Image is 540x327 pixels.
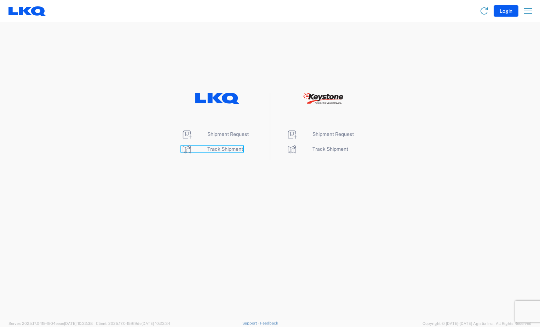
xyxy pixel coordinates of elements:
[286,131,354,137] a: Shipment Request
[286,146,348,152] a: Track Shipment
[312,131,354,137] span: Shipment Request
[64,321,93,326] span: [DATE] 10:32:38
[207,146,243,152] span: Track Shipment
[181,131,249,137] a: Shipment Request
[8,321,93,326] span: Server: 2025.17.0-1194904eeae
[242,321,260,325] a: Support
[207,131,249,137] span: Shipment Request
[96,321,170,326] span: Client: 2025.17.0-159f9de
[423,320,532,327] span: Copyright © [DATE]-[DATE] Agistix Inc., All Rights Reserved
[260,321,278,325] a: Feedback
[181,146,243,152] a: Track Shipment
[494,5,518,17] button: Login
[142,321,170,326] span: [DATE] 10:23:34
[312,146,348,152] span: Track Shipment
